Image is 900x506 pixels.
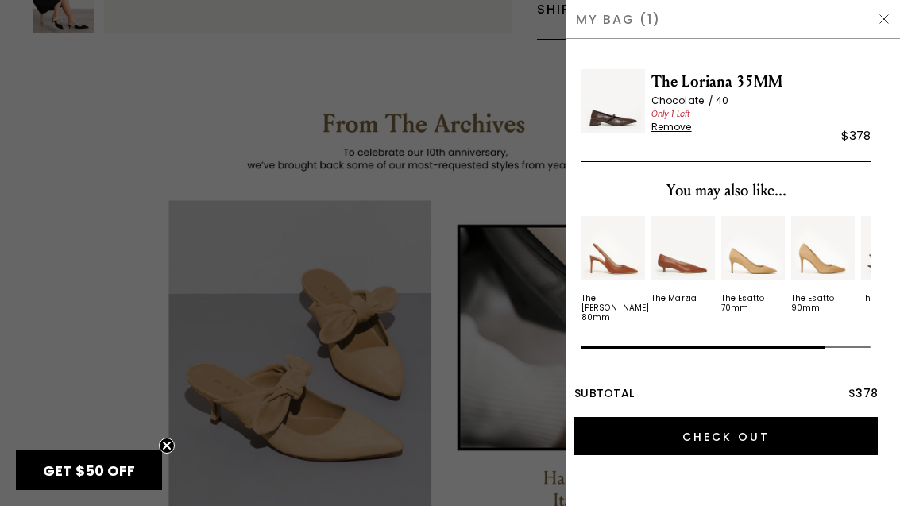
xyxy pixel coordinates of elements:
img: v_12416_01_Main_New_TheMarzia_Saddle_Nappa_290x387_crop_center.jpg [651,216,715,280]
span: $378 [848,385,878,401]
span: The Loriana 35MM [651,69,871,95]
span: Remove [651,121,692,133]
img: v_11801_01_Main_New_TheEsatto70_Cappuccino_Suede_290x387_crop_center.jpg [721,216,785,280]
input: Check Out [574,417,878,455]
img: The Loriana 35MM [581,69,645,133]
div: $378 [841,126,871,145]
div: The Marzia [651,294,697,303]
a: The Marzia [651,216,715,303]
span: Only 1 Left [651,108,690,120]
div: 2 / 5 [651,216,715,323]
span: Chocolate [651,94,716,107]
div: The [PERSON_NAME] 80mm [581,294,649,323]
img: v_12669_01_Main_New_TheValeria_Saddle_Nappa_290x387_crop_center.jpg [581,216,645,280]
a: The [PERSON_NAME] 80mm [581,216,645,323]
div: The Esatto 70mm [721,294,785,313]
span: GET $50 OFF [43,461,135,481]
a: The Esatto 70mm [721,216,785,313]
img: Hide Drawer [878,13,890,25]
div: You may also like... [581,178,871,203]
a: The Esatto 90mm [791,216,855,313]
span: 40 [716,94,728,107]
div: GET $50 OFFClose teaser [16,450,162,490]
div: The Esatto 90mm [791,294,855,313]
img: v_09480_01_Main_New_TheEsatto90_Cappuccino_Suede_290x387_crop_center.jpg [791,216,855,280]
span: Subtotal [574,385,634,401]
button: Close teaser [159,438,175,454]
